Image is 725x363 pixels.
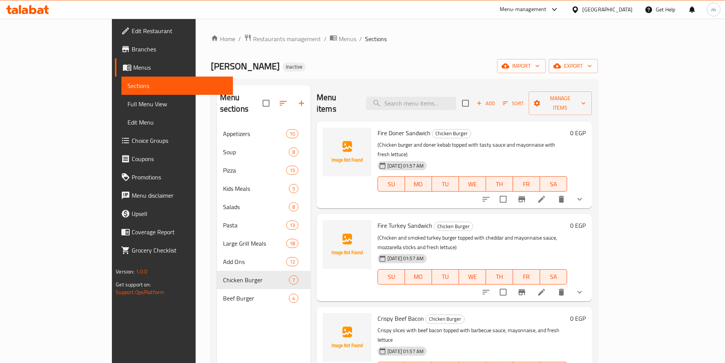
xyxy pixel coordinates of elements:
span: WE [462,179,483,190]
div: items [286,221,298,230]
button: show more [570,190,589,208]
div: Appetizers10 [217,125,311,143]
button: delete [552,283,570,301]
span: Manage items [535,94,586,113]
span: Select to update [495,284,511,300]
span: Upsell [132,209,227,218]
span: Sections [365,34,387,43]
span: Promotions [132,173,227,182]
span: m [711,5,716,14]
span: Branches [132,45,227,54]
span: Pasta [223,221,286,230]
button: MO [405,269,432,285]
div: Soup [223,147,289,157]
li: / [324,34,327,43]
button: TH [486,269,513,285]
div: Pasta13 [217,216,311,234]
a: Menus [115,58,233,77]
div: Chicken Burger [434,222,473,231]
a: Coverage Report [115,223,233,241]
button: Add [473,98,498,109]
button: Branch-specific-item [513,190,531,208]
span: Edit Menu [127,118,227,127]
div: Chicken Burger [223,275,289,285]
span: Inactive [283,64,306,70]
span: 13 [287,222,298,229]
nav: breadcrumb [211,34,598,44]
span: Pizza [223,166,286,175]
button: show more [570,283,589,301]
span: TH [489,271,510,282]
div: Appetizers [223,129,286,138]
a: Support.OpsPlatform [116,287,164,297]
div: items [289,294,298,303]
span: SU [381,179,402,190]
span: 8 [289,149,298,156]
span: export [555,61,592,71]
h6: 0 EGP [570,313,586,324]
svg: Show Choices [575,195,584,204]
span: 10 [287,130,298,138]
button: SA [540,176,567,192]
div: Large Grill Meals [223,239,286,248]
span: TU [435,179,456,190]
div: [GEOGRAPHIC_DATA] [582,5,633,14]
a: Menu disclaimer [115,186,233,205]
a: Promotions [115,168,233,186]
div: Beef Burger4 [217,289,311,307]
button: Branch-specific-item [513,283,531,301]
span: Coverage Report [132,227,227,237]
span: [DATE] 01:57 AM [384,255,427,262]
a: Edit menu item [537,288,546,297]
span: 18 [287,240,298,247]
span: Menu disclaimer [132,191,227,200]
button: MO [405,176,432,192]
h2: Menu items [317,92,357,115]
span: Add item [473,98,498,109]
div: items [289,275,298,285]
button: TH [486,176,513,192]
nav: Menu sections [217,122,311,310]
img: Fire Turkey Sandwich [323,220,371,269]
span: Chicken Burger [432,129,471,138]
div: Pizza15 [217,161,311,179]
span: Sort [503,99,524,108]
div: Chicken Burger7 [217,271,311,289]
span: Menus [339,34,356,43]
a: Branches [115,40,233,58]
div: Kids Meals [223,184,289,193]
a: Edit menu item [537,195,546,204]
span: Choice Groups [132,136,227,145]
div: Add Ons [223,257,286,266]
div: items [289,147,298,157]
span: import [503,61,540,71]
a: Edit Menu [121,113,233,131]
span: Grocery Checklist [132,246,227,255]
span: Chicken Burger [426,315,464,323]
a: Choice Groups [115,131,233,150]
a: Full Menu View [121,95,233,113]
span: Coupons [132,154,227,163]
span: Add [475,99,496,108]
span: FR [516,179,537,190]
h6: 0 EGP [570,128,586,138]
span: WE [462,271,483,282]
span: Fire Doner Sandwich [378,127,430,139]
button: SU [378,269,405,285]
span: 15 [287,167,298,174]
p: Crispy slices with beef bacon topped with barbecue sauce, mayonnaise, and fresh lettuce [378,326,567,345]
span: Crispy Beef Bacon [378,313,424,324]
p: (Chicken and smoked turkey burger topped with cheddar and mayonnaise sauce, mozzarella sticks and... [378,233,567,252]
span: Salads [223,202,289,211]
p: (Chicken burger and doner kebab topped with tasty sauce and mayonnaise with fresh lettuce) [378,140,567,159]
button: SA [540,269,567,285]
span: SA [543,179,564,190]
div: Large Grill Meals18 [217,234,311,253]
a: Edit Restaurant [115,22,233,40]
span: Sort items [498,98,529,109]
span: 5 [289,185,298,192]
button: sort-choices [477,283,495,301]
span: 8 [289,203,298,211]
span: [DATE] 01:57 AM [384,348,427,355]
